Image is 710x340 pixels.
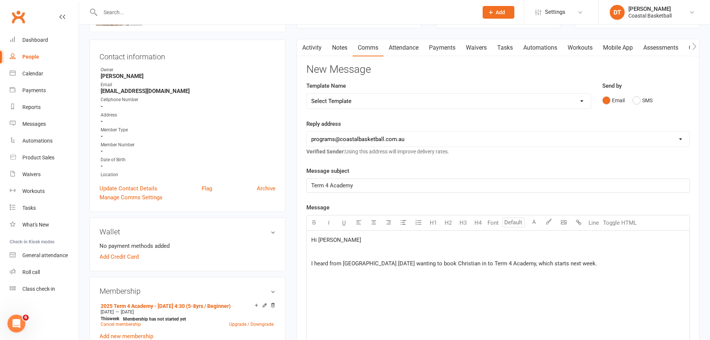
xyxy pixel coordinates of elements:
button: Font [486,215,501,230]
div: Member Type [101,127,275,134]
a: Add Credit Card [100,252,139,261]
span: U [342,219,346,226]
div: Automations [22,138,53,144]
a: People [10,49,79,65]
a: Messages [10,116,79,132]
a: Comms [353,39,384,56]
a: Waivers [461,39,492,56]
div: Dashboard [22,37,48,43]
a: Add new membership [100,333,153,340]
a: Update Contact Details [100,184,157,193]
button: H4 [471,215,486,230]
div: Owner [101,66,275,74]
span: [DATE] [121,309,134,315]
a: Tasks [10,200,79,216]
div: Payments [22,87,46,93]
button: SMS [632,93,653,107]
span: This [101,316,109,321]
strong: - [101,163,275,169]
strong: - [101,103,275,110]
h3: Contact information [100,50,275,61]
div: Address [101,112,275,119]
a: Upgrade / Downgrade [229,322,274,327]
a: Archive [257,184,275,193]
h3: Membership [100,287,275,295]
a: Automations [10,132,79,149]
a: Roll call [10,264,79,281]
label: Message subject [306,166,349,175]
a: Product Sales [10,149,79,166]
a: What's New [10,216,79,233]
li: No payment methods added [100,241,275,250]
span: Hi [PERSON_NAME] [311,237,361,243]
a: Automations [518,39,562,56]
strong: - [101,148,275,155]
span: Using this address will improve delivery rates. [306,149,449,155]
strong: - [101,133,275,140]
strong: - [101,118,275,125]
strong: Membership has not started yet [123,316,186,322]
span: Settings [545,4,565,21]
div: — [99,309,275,315]
a: Calendar [10,65,79,82]
div: DT [610,5,625,20]
a: Reports [10,99,79,116]
a: Workouts [562,39,598,56]
a: Payments [424,39,461,56]
div: Roll call [22,269,40,275]
label: Send by [602,81,622,90]
h3: New Message [306,64,690,75]
button: H3 [456,215,471,230]
a: Flag [202,184,212,193]
a: 2025 Term 4 Academy - [DATE] 4:30 (5-8yrs / Beginner) [101,303,231,309]
h3: Wallet [100,228,275,236]
input: Search... [98,7,473,18]
a: Dashboard [10,32,79,49]
label: Message [306,203,329,212]
span: [DATE] [101,309,114,315]
label: Reply address [306,119,341,128]
div: Cellphone Number [101,96,275,103]
div: Class check-in [22,286,55,292]
button: H2 [441,215,456,230]
div: Date of Birth [101,156,275,163]
div: Waivers [22,171,41,177]
div: Email [101,81,275,88]
span: Add [496,9,505,15]
span: Term 4 Academy [311,182,353,189]
input: Default [502,218,525,227]
span: I heard from [GEOGRAPHIC_DATA] [DATE] wanting to book Christian in to Term 4 Academy, which start... [311,260,597,267]
div: Messages [22,121,46,127]
strong: [EMAIL_ADDRESS][DOMAIN_NAME] [101,88,275,94]
a: Class kiosk mode [10,281,79,297]
button: Toggle HTML [601,215,638,230]
div: [PERSON_NAME] [628,6,672,12]
button: Email [602,93,625,107]
span: 6 [23,315,29,321]
div: Product Sales [22,155,54,160]
button: Add [483,6,514,19]
a: Payments [10,82,79,99]
div: Member Number [101,141,275,149]
strong: Verified Sender: [306,149,345,155]
a: Waivers [10,166,79,183]
div: Reports [22,104,41,110]
a: General attendance kiosk mode [10,247,79,264]
a: Manage Comms Settings [100,193,162,202]
strong: [PERSON_NAME] [101,73,275,79]
div: General attendance [22,252,68,258]
button: A [527,215,542,230]
div: week [99,316,121,321]
div: People [22,54,39,60]
a: Cancel membership [101,322,141,327]
a: Attendance [384,39,424,56]
div: Coastal Basketball [628,12,672,19]
a: Clubworx [9,7,28,26]
label: Template Name [306,81,346,90]
div: Location [101,171,275,178]
div: Calendar [22,71,43,77]
a: Tasks [492,39,518,56]
div: Tasks [22,205,36,211]
div: What's New [22,222,49,228]
a: Notes [327,39,353,56]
